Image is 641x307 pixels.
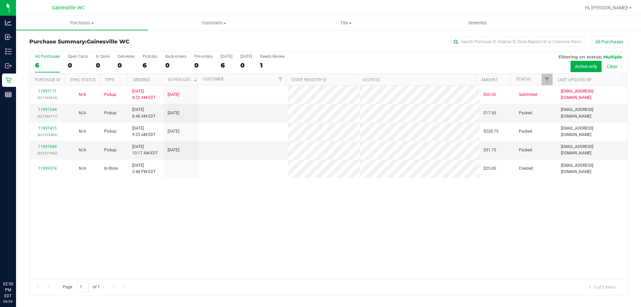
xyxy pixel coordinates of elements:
a: Tills [280,16,412,30]
span: 1 - 5 of 5 items [583,282,621,292]
a: 11997694 [38,144,57,149]
span: Pickup [104,147,117,153]
a: Deliveries [412,16,544,30]
span: [DATE] 2:48 PM EDT [132,162,156,175]
div: 0 [194,61,213,69]
div: Deliveries [118,54,135,59]
div: Needs Review [260,54,285,59]
a: Customer [203,77,223,82]
a: 11997415 [38,126,57,131]
span: Not Applicable [79,148,86,152]
a: Purchase ID [35,78,60,82]
button: N/A [79,110,86,116]
span: Packed [519,110,532,116]
a: 11999374 [38,166,57,171]
span: Not Applicable [79,166,86,171]
span: Tills [280,20,411,26]
span: Customers [148,20,279,26]
span: [DATE] [168,128,179,135]
span: [DATE] 8:48 AM EDT [132,107,156,119]
span: $25.00 [483,165,496,172]
span: Pickup [104,110,117,116]
button: N/A [79,165,86,172]
div: 6 [143,61,157,69]
button: N/A [79,128,86,135]
div: 1 [260,61,285,69]
span: In-Store [104,165,118,172]
span: [DATE] 10:17 AM EDT [132,144,158,156]
a: Amount [481,78,498,82]
div: Back-orders [165,54,186,59]
span: [DATE] [168,110,179,116]
div: 6 [35,61,60,69]
p: (327271962) [34,150,61,156]
span: Multiple [603,54,622,59]
p: (327253463) [34,132,61,138]
iframe: Resource center unread badge [20,253,28,261]
a: Scheduled [168,77,198,82]
a: Status [516,77,530,82]
a: Type [105,78,115,82]
div: In Store [96,54,110,59]
span: [EMAIL_ADDRESS][DOMAIN_NAME] [561,88,623,101]
button: N/A [79,92,86,98]
inline-svg: Analytics [5,19,12,26]
div: Open Carts [68,54,88,59]
inline-svg: Outbound [5,62,12,69]
a: Filter [275,74,286,85]
p: 09/24 [3,299,13,304]
input: Search Purchase ID, Original ID, State Registry ID or Customer Name... [451,37,584,47]
span: [EMAIL_ADDRESS][DOMAIN_NAME] [561,125,623,138]
button: N/A [79,147,86,153]
p: (327243655) [34,95,61,101]
span: [EMAIL_ADDRESS][DOMAIN_NAME] [561,107,623,119]
span: Gainesville WC [52,5,84,11]
a: Ordered [133,78,150,82]
span: Filtering on status: [559,54,602,59]
span: Pickup [104,92,117,98]
span: Submitted [519,92,538,98]
span: Packed [519,128,532,135]
a: Last Updated By [558,78,592,82]
a: Customers [148,16,280,30]
span: Deliveries [459,20,496,26]
div: All Purchases [35,54,60,59]
span: Not Applicable [79,129,86,134]
div: 0 [240,61,252,69]
span: Purchases [16,20,148,26]
span: Not Applicable [79,111,86,115]
span: [DATE] [168,147,179,153]
iframe: Resource center [7,254,27,274]
span: $51.75 [483,147,496,153]
span: $60.00 [483,92,496,98]
h3: Purchase Summary: [29,39,229,45]
inline-svg: Retail [5,77,12,84]
button: All Purchases [591,36,628,47]
button: Clear [603,61,622,72]
div: 0 [68,61,88,69]
th: Address [357,74,476,86]
span: Gainesville WC [87,38,130,45]
a: 11997171 [38,89,57,94]
span: Created [519,165,533,172]
div: 0 [165,61,186,69]
a: 11997244 [38,107,57,112]
span: [DATE] [168,92,179,98]
span: Pickup [104,128,117,135]
span: $228.75 [483,128,498,135]
p: 02:50 PM EDT [3,281,13,299]
a: Purchases [16,16,148,30]
span: Not Applicable [79,92,86,97]
div: 6 [221,61,232,69]
span: $17.50 [483,110,496,116]
a: Filter [542,74,553,85]
div: Pre-orders [194,54,213,59]
div: 0 [118,61,135,69]
span: Packed [519,147,532,153]
inline-svg: Inbound [5,34,12,40]
span: Page of 1 [57,282,105,292]
div: 0 [96,61,110,69]
span: [EMAIL_ADDRESS][DOMAIN_NAME] [561,144,623,156]
span: [EMAIL_ADDRESS][DOMAIN_NAME] [561,162,623,175]
span: [DATE] 9:25 AM EDT [132,125,156,138]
